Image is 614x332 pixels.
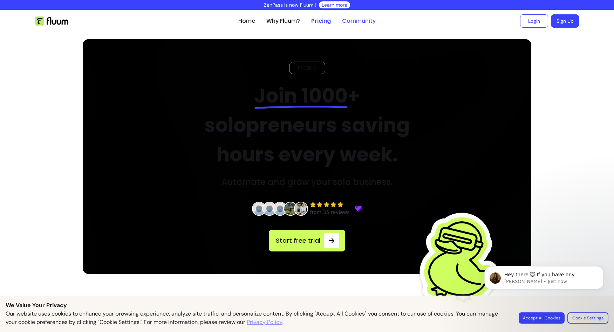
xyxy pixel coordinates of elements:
p: Our website uses cookies to enhance your browsing experience, analyze site traffic, and personali... [6,310,510,326]
h3: Automate and grow your solo business. [221,177,393,188]
iframe: Intercom notifications message [474,251,614,328]
a: Home [238,17,255,25]
a: Learn more [322,1,347,8]
a: Why Fluum? [266,17,300,25]
span: Start free trial [275,236,321,245]
p: ZenPass is now Fluum ! [264,1,316,8]
h2: + solopreneurs saving hours every week. [189,81,426,170]
span: Join 1000 [254,82,348,110]
img: Fluum Logo [35,16,68,26]
p: We Value Your Privacy [6,301,608,310]
a: Start free trial [269,230,345,251]
img: Fluum Duck sticker [417,200,505,323]
a: Community [342,17,376,25]
a: Login [520,14,548,28]
span: PRICING [295,64,319,71]
a: Pricing [311,17,331,25]
a: Privacy Policy [247,318,282,326]
a: Sign Up [551,14,579,28]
